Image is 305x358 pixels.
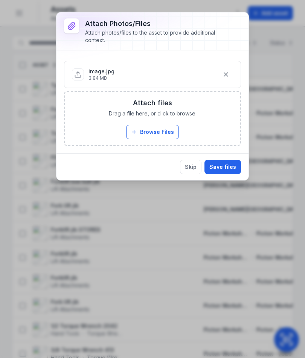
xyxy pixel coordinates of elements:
[88,75,114,81] p: 3.84 MB
[85,29,229,44] div: Attach photos/files to the asset to provide additional context.
[109,110,197,117] span: Drag a file here, or click to browse.
[85,18,229,29] h3: Attach photos/files
[126,125,179,139] button: Browse Files
[204,160,241,174] button: Save files
[180,160,201,174] button: Skip
[88,68,114,75] p: image.jpg
[133,98,172,108] h3: Attach files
